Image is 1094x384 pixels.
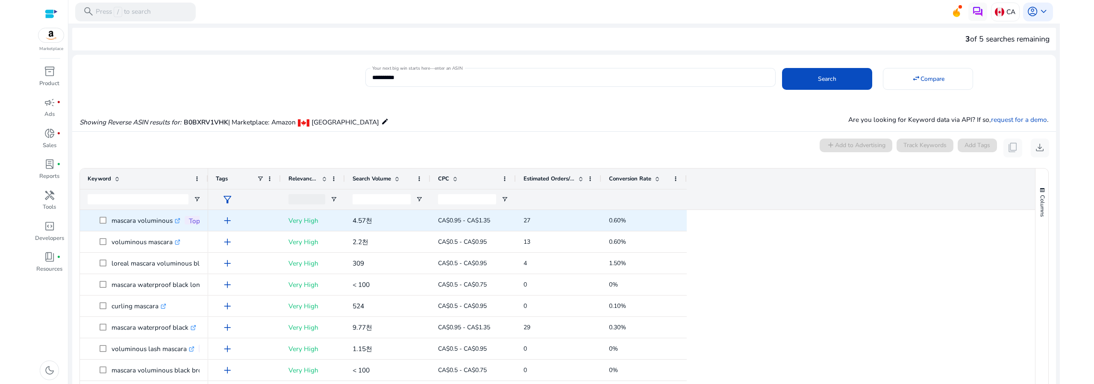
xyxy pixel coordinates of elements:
span: 0 [523,366,527,374]
span: filter_alt [222,194,233,205]
span: | Marketplace: Amazon [228,118,296,127]
span: 524 [353,301,364,310]
span: add [222,322,233,333]
span: add [222,258,233,269]
span: Search Volume [353,175,391,183]
p: mascara voluminous black brown [112,361,219,379]
button: download [1031,139,1050,157]
p: Very High [288,361,337,379]
span: 2.2천 [353,237,368,246]
button: Open Filter Menu [330,196,337,203]
a: inventory_2Product [34,64,65,95]
div: of 5 searches remaining [965,33,1050,44]
p: CA [1006,4,1015,19]
span: search [83,6,94,17]
p: curling mascara [112,297,166,315]
p: mascara waterproof black long [112,276,212,293]
span: add [222,365,233,376]
p: mascara voluminous [112,212,180,229]
span: keyboard_arrow_down [1038,6,1049,17]
p: Marketplace [39,46,63,52]
span: 0% [609,366,618,374]
span: donut_small [44,128,55,139]
span: 0% [609,345,618,353]
a: code_blocksDevelopers [34,219,65,250]
button: Compare [883,68,973,90]
p: Very High [288,297,337,315]
span: book_4 [44,251,55,263]
span: 27 [523,216,530,224]
span: Relevance Score [288,175,318,183]
img: ca.svg [995,7,1004,17]
span: CA$0.95 - CA$1.35 [438,323,490,331]
span: CA$0.5 - CA$0.95 [438,302,487,310]
span: B0BXRV1VHK [184,118,228,127]
input: Search Volume Filter Input [353,194,411,204]
span: [GEOGRAPHIC_DATA] [312,118,379,127]
a: lab_profilefiber_manual_recordReports [34,157,65,188]
span: 0 [523,302,527,310]
p: voluminous lash mascara [112,340,194,357]
span: Conversion Rate [609,175,651,183]
p: Product [39,80,59,88]
p: Very High [288,254,337,272]
span: handyman [44,190,55,201]
span: add [222,343,233,354]
span: add [222,215,233,226]
span: inventory_2 [44,66,55,77]
span: lab_profile [44,159,55,170]
p: Very High [288,276,337,293]
span: 9.77천 [353,323,372,332]
mat-icon: swap_horiz [912,74,920,83]
span: campaign [44,97,55,108]
button: Open Filter Menu [416,196,423,203]
a: donut_smallfiber_manual_recordSales [34,126,65,157]
span: fiber_manual_record [57,132,61,136]
mat-label: Your next big win starts here—enter an ASIN [372,65,463,71]
p: Resources [36,265,62,274]
p: Very High [288,340,337,357]
span: CA$0.95 - CA$1.35 [438,216,490,224]
mat-icon: edit [381,116,389,127]
p: Sales [43,142,56,150]
span: < 100 [353,366,370,375]
button: Open Filter Menu [501,196,508,203]
span: Columns [1038,195,1046,217]
span: 0.10% [609,302,626,310]
span: 29 [523,323,530,331]
p: Reports [39,172,59,181]
p: Press to search [96,7,151,17]
p: Top 100K [189,216,218,227]
span: 0.60% [609,238,626,246]
span: 0 [523,345,527,353]
span: fiber_manual_record [57,162,61,166]
span: 1.50% [609,259,626,267]
span: download [1034,142,1045,153]
span: / [114,7,122,17]
input: Keyword Filter Input [88,194,188,204]
span: add [222,301,233,312]
button: Open Filter Menu [194,196,200,203]
span: code_blocks [44,221,55,232]
span: fiber_manual_record [57,100,61,104]
a: handymanTools [34,188,65,219]
span: CA$0.5 - CA$0.95 [438,345,487,353]
p: loreal mascara voluminous black [112,254,217,272]
button: Search [782,68,872,90]
span: add [222,279,233,290]
a: book_4fiber_manual_recordResources [34,250,65,281]
span: account_circle [1027,6,1038,17]
span: Compare [920,74,944,83]
span: 0.30% [609,323,626,331]
span: fiber_manual_record [57,255,61,259]
span: 0% [609,281,618,289]
span: < 100 [353,280,370,289]
span: 1.15천 [353,344,372,353]
span: 4 [523,259,527,267]
p: voluminous mascara [112,233,180,251]
span: 13 [523,238,530,246]
i: Showing Reverse ASIN results for: [79,118,182,127]
input: CPC Filter Input [438,194,496,204]
span: 4.57천 [353,216,372,225]
span: CPC [438,175,449,183]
